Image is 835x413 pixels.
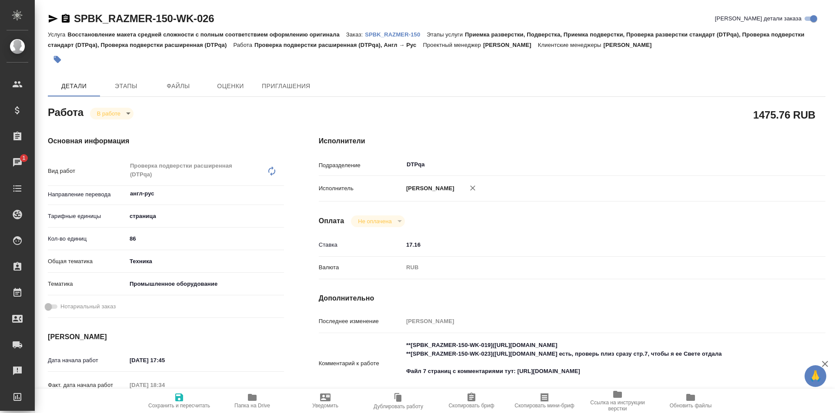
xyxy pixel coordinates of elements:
button: Обновить файлы [654,389,727,413]
span: Скопировать мини-бриф [514,403,574,409]
h2: 1475.76 RUB [753,107,815,122]
p: [PERSON_NAME] [403,184,454,193]
span: 🙏 [808,367,823,385]
input: ✎ Введи что-нибудь [127,354,203,367]
input: Пустое поле [127,379,203,391]
p: Работа [233,42,254,48]
p: Кол-во единиц [48,235,127,243]
div: В работе [90,108,134,119]
p: Ставка [319,241,403,249]
p: Проектный менеджер [423,42,483,48]
p: SPBK_RAZMER-150 [365,31,427,38]
p: Общая тематика [48,257,127,266]
p: Услуга [48,31,67,38]
span: Папка на Drive [234,403,270,409]
p: Факт. дата начала работ [48,381,127,390]
textarea: **[SPBK_RAZMER-150-WK-019]([URL][DOMAIN_NAME] **[SPBK_RAZMER-150-WK-023]([URL][DOMAIN_NAME] есть,... [403,338,783,387]
div: В работе [351,215,404,227]
button: Добавить тэг [48,50,67,69]
input: ✎ Введи что-нибудь [403,238,783,251]
button: Open [279,193,281,195]
button: Не оплачена [355,218,394,225]
input: ✎ Введи что-нибудь [127,232,284,245]
span: [PERSON_NAME] детали заказа [715,14,802,23]
span: Дублировать работу [374,403,423,410]
span: Приглашения [262,81,311,92]
p: Тематика [48,280,127,288]
p: Проверка подверстки расширенная (DTPqa), Англ → Рус [254,42,423,48]
div: Промышленное оборудование [127,277,284,291]
span: Нотариальный заказ [60,302,116,311]
span: Обновить файлы [670,403,712,409]
button: Ссылка на инструкции верстки [581,389,654,413]
p: Последнее изменение [319,317,403,326]
p: Тарифные единицы [48,212,127,221]
a: 1 [2,152,33,173]
button: Скопировать бриф [435,389,508,413]
p: Валюта [319,263,403,272]
p: Клиентские менеджеры [538,42,604,48]
p: Этапы услуги [427,31,465,38]
button: 🙏 [805,365,826,387]
p: Вид работ [48,167,127,175]
div: страница [127,209,284,224]
h4: Дополнительно [319,293,825,304]
span: Ссылка на инструкции верстки [586,400,649,412]
p: Подразделение [319,161,403,170]
button: Удалить исполнителя [463,178,482,198]
button: В работе [94,110,123,117]
button: Скопировать ссылку для ЯМессенджера [48,13,58,24]
h2: Работа [48,104,83,119]
p: Направление перевода [48,190,127,199]
span: Этапы [105,81,147,92]
button: Папка на Drive [216,389,289,413]
span: Скопировать бриф [448,403,494,409]
p: Дата начала работ [48,356,127,365]
a: SPBK_RAZMER-150 [365,30,427,38]
span: Уведомить [312,403,338,409]
p: Исполнитель [319,184,403,193]
span: Детали [53,81,95,92]
div: RUB [403,260,783,275]
p: [PERSON_NAME] [604,42,658,48]
button: Open [778,164,780,165]
span: Сохранить и пересчитать [148,403,210,409]
p: Заказ: [346,31,365,38]
button: Скопировать мини-бриф [508,389,581,413]
h4: [PERSON_NAME] [48,332,284,342]
button: Уведомить [289,389,362,413]
a: SPBK_RAZMER-150-WK-026 [74,13,214,24]
button: Скопировать ссылку [60,13,71,24]
span: Файлы [157,81,199,92]
span: Оценки [210,81,251,92]
input: Пустое поле [403,315,783,327]
h4: Исполнители [319,136,825,146]
div: Техника [127,254,284,269]
p: Восстановление макета средней сложности с полным соответствием оформлению оригинала [67,31,346,38]
h4: Основная информация [48,136,284,146]
h4: Оплата [319,216,344,226]
button: Дублировать работу [362,389,435,413]
span: 1 [17,154,30,162]
p: Комментарий к работе [319,359,403,368]
p: [PERSON_NAME] [483,42,538,48]
button: Сохранить и пересчитать [143,389,216,413]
